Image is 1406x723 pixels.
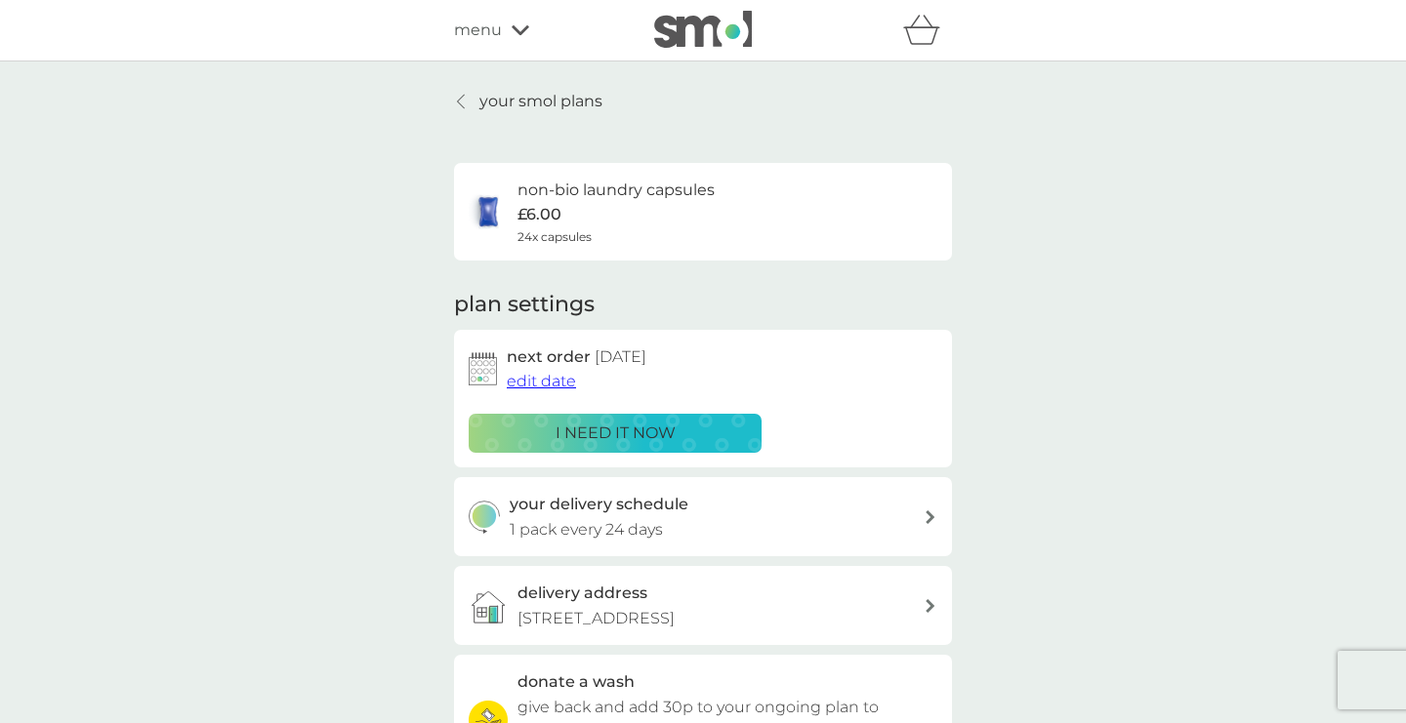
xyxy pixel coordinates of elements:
h6: non-bio laundry capsules [517,178,715,203]
button: your delivery schedule1 pack every 24 days [454,477,952,556]
div: basket [903,11,952,50]
span: menu [454,18,502,43]
button: edit date [507,369,576,394]
span: edit date [507,372,576,390]
span: [DATE] [595,347,646,366]
button: i need it now [469,414,762,453]
h3: donate a wash [517,669,635,695]
p: i need it now [556,421,676,446]
h2: plan settings [454,290,595,320]
span: 24x capsules [517,227,592,246]
img: smol [654,11,752,48]
a: delivery address[STREET_ADDRESS] [454,566,952,645]
img: non-bio laundry capsules [469,192,508,231]
p: your smol plans [479,89,602,114]
h2: next order [507,344,646,370]
h3: your delivery schedule [510,492,688,517]
p: 1 pack every 24 days [510,517,663,542]
h3: delivery address [517,581,647,606]
a: your smol plans [454,89,602,114]
p: £6.00 [517,202,561,227]
p: [STREET_ADDRESS] [517,606,675,631]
